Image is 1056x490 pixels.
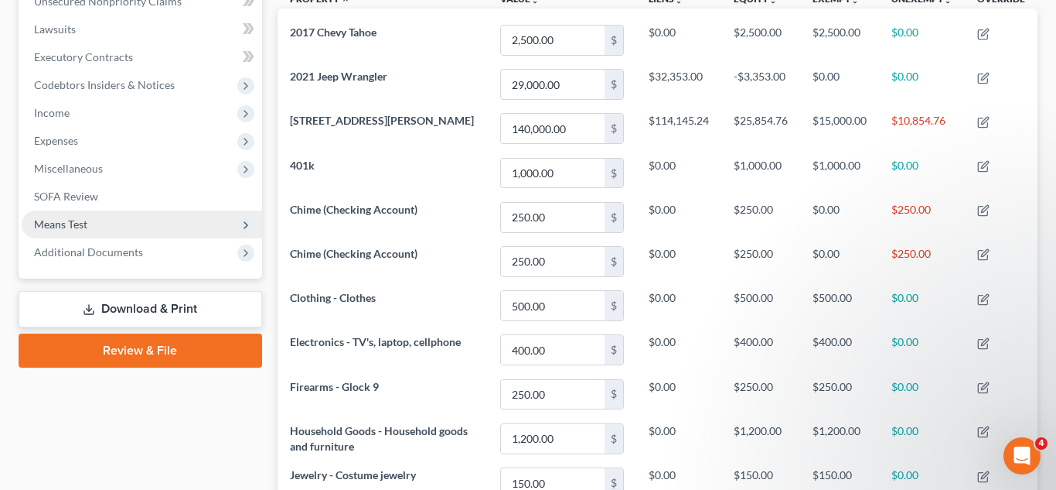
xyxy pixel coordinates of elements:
[501,159,605,188] input: 0.00
[34,245,143,259] span: Additional Documents
[34,134,78,147] span: Expenses
[721,18,800,62] td: $2,500.00
[290,291,376,304] span: Clothing - Clothes
[103,348,206,409] button: Messages
[15,182,294,241] div: Send us a messageWe'll be back online [DATE]
[800,107,879,151] td: $15,000.00
[32,299,259,331] div: Statement of Financial Affairs - Payments Made in the Last 90 days
[879,372,965,416] td: $0.00
[501,335,605,365] input: 0.00
[34,50,133,63] span: Executory Contracts
[800,416,879,461] td: $1,200.00
[605,70,623,99] div: $
[501,70,605,99] input: 0.00
[501,26,605,55] input: 0.00
[636,239,721,283] td: $0.00
[19,291,262,327] a: Download & Print
[800,18,879,62] td: $2,500.00
[501,203,605,232] input: 0.00
[636,283,721,327] td: $0.00
[290,380,379,393] span: Firearms - Glock 9
[800,328,879,372] td: $400.00
[22,183,262,211] a: SOFA Review
[879,239,965,283] td: $250.00
[34,190,98,203] span: SOFA Review
[721,107,800,151] td: $25,854.76
[721,151,800,195] td: $1,000.00
[879,18,965,62] td: $0.00
[501,291,605,320] input: 0.00
[22,338,287,366] div: Attorney's Disclosure of Compensation
[636,63,721,107] td: $32,353.00
[605,291,623,320] div: $
[721,372,800,416] td: $250.00
[501,247,605,276] input: 0.00
[290,114,474,127] span: [STREET_ADDRESS][PERSON_NAME]
[31,110,278,136] p: Hi there!
[605,424,623,454] div: $
[501,424,605,454] input: 0.00
[32,195,258,211] div: Send us a message
[290,203,417,216] span: Chime (Checking Account)
[800,195,879,239] td: $0.00
[501,380,605,409] input: 0.00
[636,107,721,151] td: $114,145.24
[34,386,69,397] span: Home
[32,344,259,360] div: Attorney's Disclosure of Compensation
[213,25,244,56] img: Profile image for Emma
[34,22,76,36] span: Lawsuits
[1035,437,1047,450] span: 4
[22,15,262,43] a: Lawsuits
[800,239,879,283] td: $0.00
[34,106,70,119] span: Income
[290,468,416,481] span: Jewelry - Costume jewelry
[290,335,461,348] span: Electronics - TV's, laptop, cellphone
[605,247,623,276] div: $
[34,218,87,231] span: Means Test
[290,247,417,260] span: Chime (Checking Account)
[206,348,309,409] button: Help
[721,416,800,461] td: $1,200.00
[128,386,182,397] span: Messages
[879,195,965,239] td: $250.00
[32,211,258,228] div: We'll be back online [DATE]
[879,283,965,327] td: $0.00
[501,114,605,143] input: 0.00
[605,159,623,188] div: $
[290,70,387,83] span: 2021 Jeep Wrangler
[32,263,125,279] span: Search for help
[800,372,879,416] td: $250.00
[879,63,965,107] td: $0.00
[34,78,175,91] span: Codebtors Insiders & Notices
[245,386,270,397] span: Help
[22,43,262,71] a: Executory Contracts
[721,239,800,283] td: $250.00
[22,293,287,338] div: Statement of Financial Affairs - Payments Made in the Last 90 days
[34,162,103,175] span: Miscellaneous
[636,195,721,239] td: $0.00
[636,18,721,62] td: $0.00
[636,372,721,416] td: $0.00
[879,107,965,151] td: $10,854.76
[800,151,879,195] td: $1,000.00
[19,334,262,368] a: Review & File
[290,26,376,39] span: 2017 Chevy Tahoe
[879,328,965,372] td: $0.00
[184,25,215,56] img: Profile image for James
[636,151,721,195] td: $0.00
[243,25,274,56] img: Profile image for Lindsey
[290,159,315,172] span: 401k
[605,335,623,365] div: $
[605,26,623,55] div: $
[605,114,623,143] div: $
[605,380,623,409] div: $
[721,328,800,372] td: $400.00
[1003,437,1041,475] iframe: Intercom live chat
[290,424,468,453] span: Household Goods - Household goods and furniture
[800,63,879,107] td: $0.00
[721,63,800,107] td: -$3,353.00
[879,151,965,195] td: $0.00
[721,283,800,327] td: $500.00
[721,195,800,239] td: $250.00
[879,416,965,461] td: $0.00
